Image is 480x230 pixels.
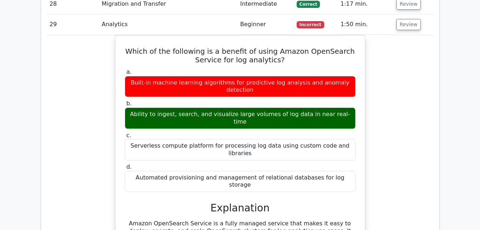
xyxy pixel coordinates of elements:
div: Built-in machine learning algorithms for predictive log analysis and anomaly detection [125,76,356,97]
div: Serverless compute platform for processing log data using custom code and libraries [125,139,356,160]
button: Review [396,19,421,30]
span: Correct [297,1,320,8]
td: Beginner [237,14,294,35]
td: 29 [47,14,99,35]
span: Incorrect [297,21,324,28]
td: Analytics [99,14,237,35]
span: a. [127,68,132,75]
div: Automated provisioning and management of relational databases for log storage [125,171,356,192]
span: c. [127,132,132,139]
span: d. [127,163,132,170]
h5: Which of the following is a benefit of using Amazon OpenSearch Service for log analytics? [124,47,356,64]
h3: Explanation [129,202,351,214]
td: 1:50 min. [338,14,394,35]
span: b. [127,100,132,107]
div: Ability to ingest, search, and visualize large volumes of log data in near real-time [125,107,356,129]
